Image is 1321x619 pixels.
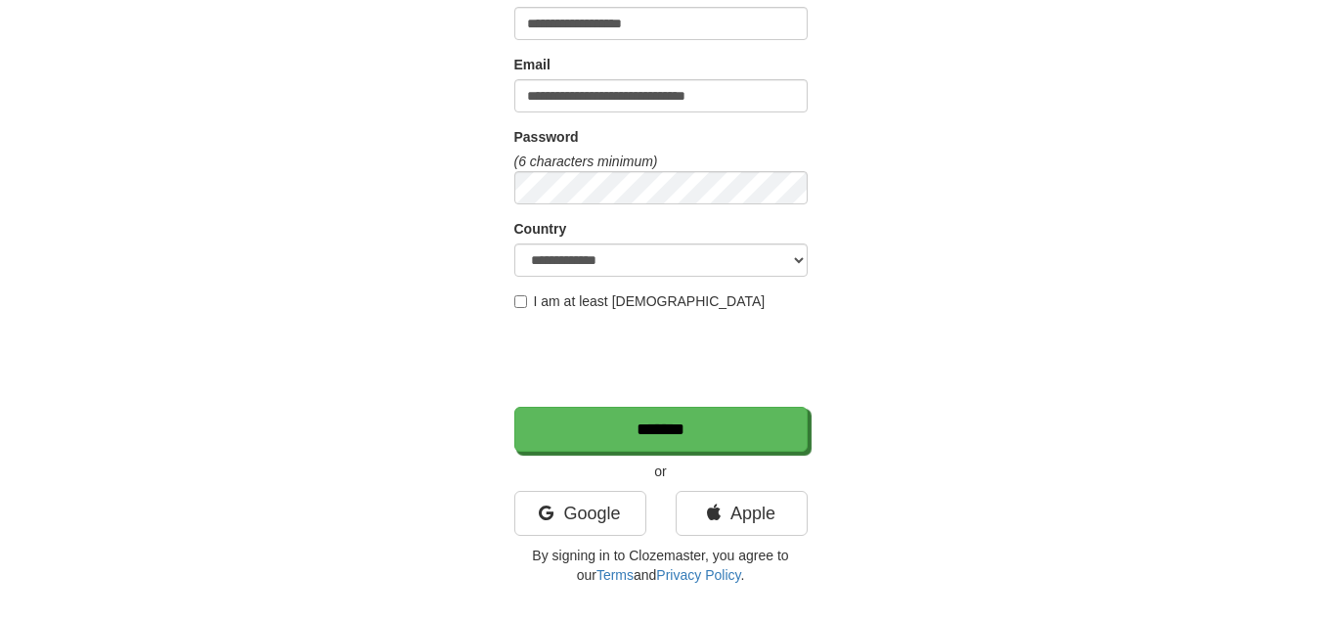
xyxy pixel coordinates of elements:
input: I am at least [DEMOGRAPHIC_DATA] [514,295,527,308]
a: Google [514,491,646,536]
label: Password [514,127,579,147]
label: Email [514,55,550,74]
label: Country [514,219,567,239]
p: By signing in to Clozemaster, you agree to our and . [514,546,808,585]
a: Apple [676,491,808,536]
p: or [514,462,808,481]
label: I am at least [DEMOGRAPHIC_DATA] [514,291,766,311]
em: (6 characters minimum) [514,154,658,169]
a: Privacy Policy [656,567,740,583]
a: Terms [596,567,634,583]
iframe: reCAPTCHA [514,321,812,397]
